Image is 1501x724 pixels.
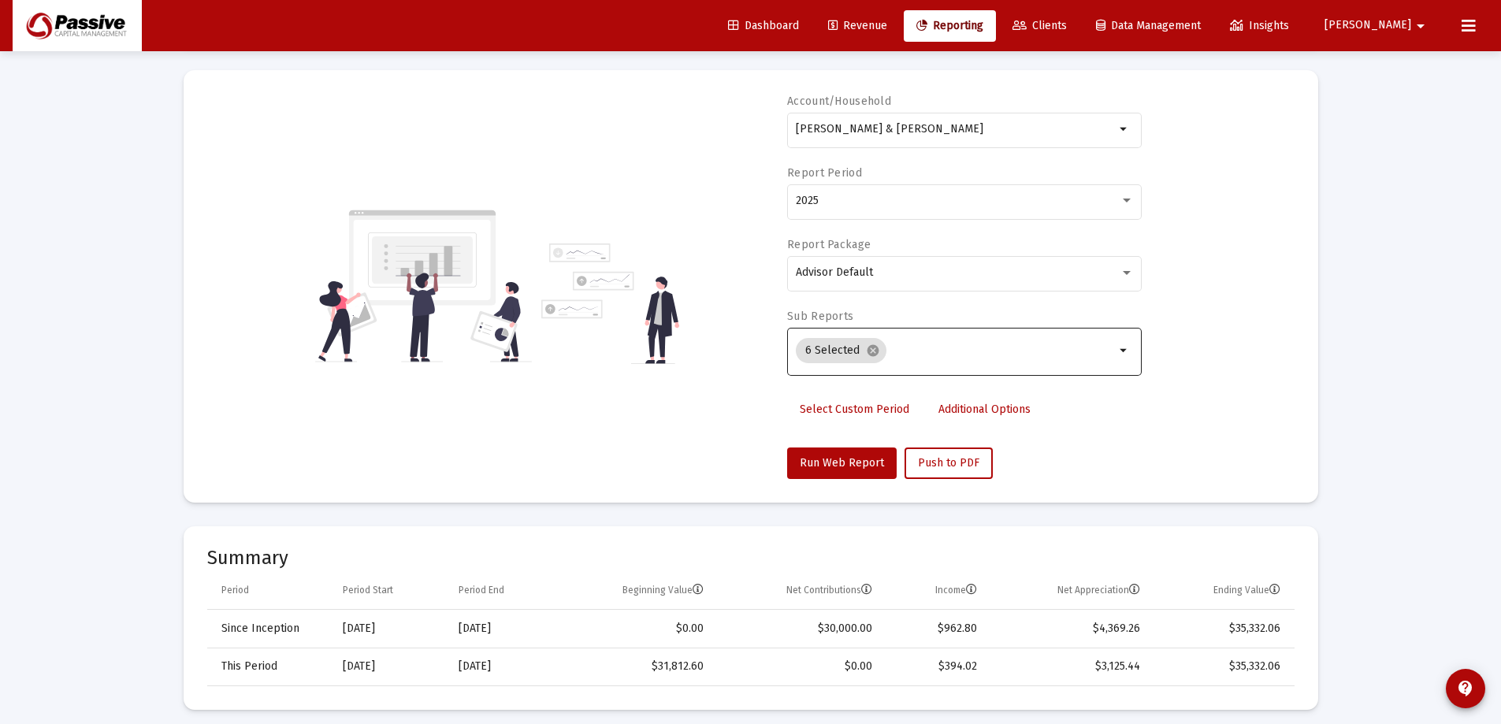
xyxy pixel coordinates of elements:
[1456,679,1475,698] mat-icon: contact_support
[1213,584,1280,596] div: Ending Value
[1115,120,1134,139] mat-icon: arrow_drop_down
[332,572,448,610] td: Column Period Start
[796,265,873,279] span: Advisor Default
[883,610,988,648] td: $962.80
[207,648,332,685] td: This Period
[1115,341,1134,360] mat-icon: arrow_drop_down
[1057,584,1140,596] div: Net Appreciation
[1217,10,1302,42] a: Insights
[1012,19,1067,32] span: Clients
[866,343,880,358] mat-icon: cancel
[459,621,546,637] div: [DATE]
[988,610,1151,648] td: $4,369.26
[916,19,983,32] span: Reporting
[315,208,532,364] img: reporting
[828,19,887,32] span: Revenue
[1230,19,1289,32] span: Insights
[787,310,853,323] label: Sub Reports
[715,648,883,685] td: $0.00
[557,610,715,648] td: $0.00
[918,456,979,470] span: Push to PDF
[988,572,1151,610] td: Column Net Appreciation
[715,572,883,610] td: Column Net Contributions
[1306,9,1449,41] button: [PERSON_NAME]
[1151,572,1294,610] td: Column Ending Value
[796,335,1115,366] mat-chip-list: Selection
[557,572,715,610] td: Column Beginning Value
[1151,610,1294,648] td: $35,332.06
[728,19,799,32] span: Dashboard
[1325,19,1411,32] span: [PERSON_NAME]
[883,648,988,685] td: $394.02
[207,572,332,610] td: Column Period
[622,584,704,596] div: Beginning Value
[796,123,1115,136] input: Search or select an account or household
[787,238,871,251] label: Report Package
[796,194,819,207] span: 2025
[787,166,862,180] label: Report Period
[800,456,884,470] span: Run Web Report
[816,10,900,42] a: Revenue
[459,659,546,674] div: [DATE]
[1083,10,1213,42] a: Data Management
[207,550,1295,566] mat-card-title: Summary
[787,95,891,108] label: Account/Household
[904,10,996,42] a: Reporting
[343,621,437,637] div: [DATE]
[541,243,679,364] img: reporting-alt
[787,447,897,479] button: Run Web Report
[207,572,1295,686] div: Data grid
[935,584,977,596] div: Income
[715,610,883,648] td: $30,000.00
[1096,19,1201,32] span: Data Management
[207,610,332,648] td: Since Inception
[24,10,130,42] img: Dashboard
[343,659,437,674] div: [DATE]
[796,338,886,363] mat-chip: 6 Selected
[786,584,872,596] div: Net Contributions
[1411,10,1430,42] mat-icon: arrow_drop_down
[221,584,249,596] div: Period
[800,403,909,416] span: Select Custom Period
[448,572,557,610] td: Column Period End
[938,403,1031,416] span: Additional Options
[557,648,715,685] td: $31,812.60
[883,572,988,610] td: Column Income
[343,584,393,596] div: Period Start
[459,584,504,596] div: Period End
[1151,648,1294,685] td: $35,332.06
[1000,10,1079,42] a: Clients
[715,10,812,42] a: Dashboard
[905,447,993,479] button: Push to PDF
[988,648,1151,685] td: $3,125.44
